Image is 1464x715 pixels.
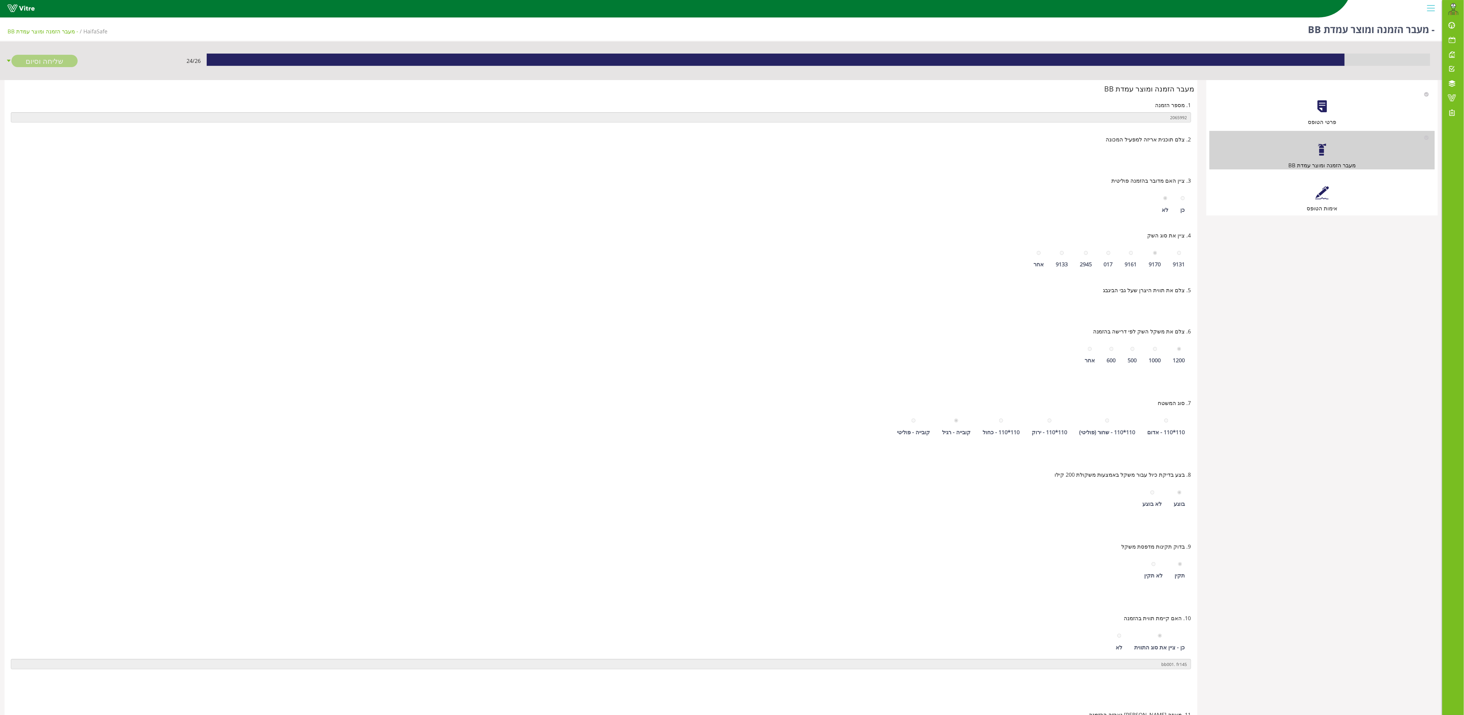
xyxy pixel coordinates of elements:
div: 9161 [1125,260,1137,268]
div: כן - ציין את סוג התווית [1135,643,1185,652]
div: 017 [1104,260,1113,268]
div: 9131 [1173,260,1185,268]
div: 1200 [1173,356,1185,364]
div: 9133 [1056,260,1068,268]
div: בוצע [1174,500,1185,508]
div: 110*110 - כחול [983,428,1020,436]
span: caret-down [6,55,11,67]
span: 2. צלם תוכנית אריזה למפעיל המכונה [1106,135,1191,144]
span: 5. צלם את תווית היצרן שעל גבי הביגבג [1103,286,1191,294]
span: 151 [83,28,107,35]
span: 1. מספר הזמנה [1155,101,1191,109]
span: 8. בצע בדיקת כיול עבור משקל באמצעות משקולת 200 קילו [1055,470,1191,479]
span: 7. סוג המשטח [1158,399,1191,407]
div: 600 [1107,356,1116,364]
div: לא תקין [1144,571,1163,580]
div: לא [1116,643,1123,652]
div: 1000 [1149,356,1161,364]
span: 3. ציין האם מדובר בהזמנה פוליטית [1112,176,1191,185]
div: 110*110 - אדום [1147,428,1185,436]
div: קובייה - רגיל [942,428,971,436]
div: תקין [1175,571,1185,580]
span: 6. צלם את משקל השק לפי דרישה בהזמנה [1093,327,1191,336]
div: אחר [1033,260,1044,268]
span: 9. בדוק תקינות מדפסת משקל [1122,542,1191,551]
div: אחר [1085,356,1095,364]
div: מעבר הזמנה ומוצר עמדת BB [1209,161,1435,169]
div: לא [1162,206,1169,214]
div: כן [1181,206,1185,214]
div: 110*110 - ירוק [1032,428,1067,436]
div: קובייה - פוליטי [897,428,930,436]
div: מעבר הזמנה ומוצר עמדת BB [8,83,1194,94]
span: 10. האם קיימת תווית בהזמנה [1124,614,1191,622]
li: - מעבר הזמנה ומוצר עמדת BB [8,27,83,36]
img: bc0fa976-e208-4051-a958-ec7c73271a78.png [1447,3,1459,15]
div: 9170 [1149,260,1161,268]
span: 4. ציין את סוג השק [1147,231,1191,240]
div: לא בוצע [1143,500,1162,508]
div: פרטי הטופס [1209,118,1435,126]
span: 24 / 26 [187,57,201,65]
div: 110*110 - שחור (פוליטי) [1079,428,1135,436]
h1: - מעבר הזמנה ומוצר עמדת BB [1308,15,1435,41]
div: 500 [1128,356,1137,364]
div: אימות הטופס [1209,204,1435,212]
div: 2945 [1080,260,1092,268]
